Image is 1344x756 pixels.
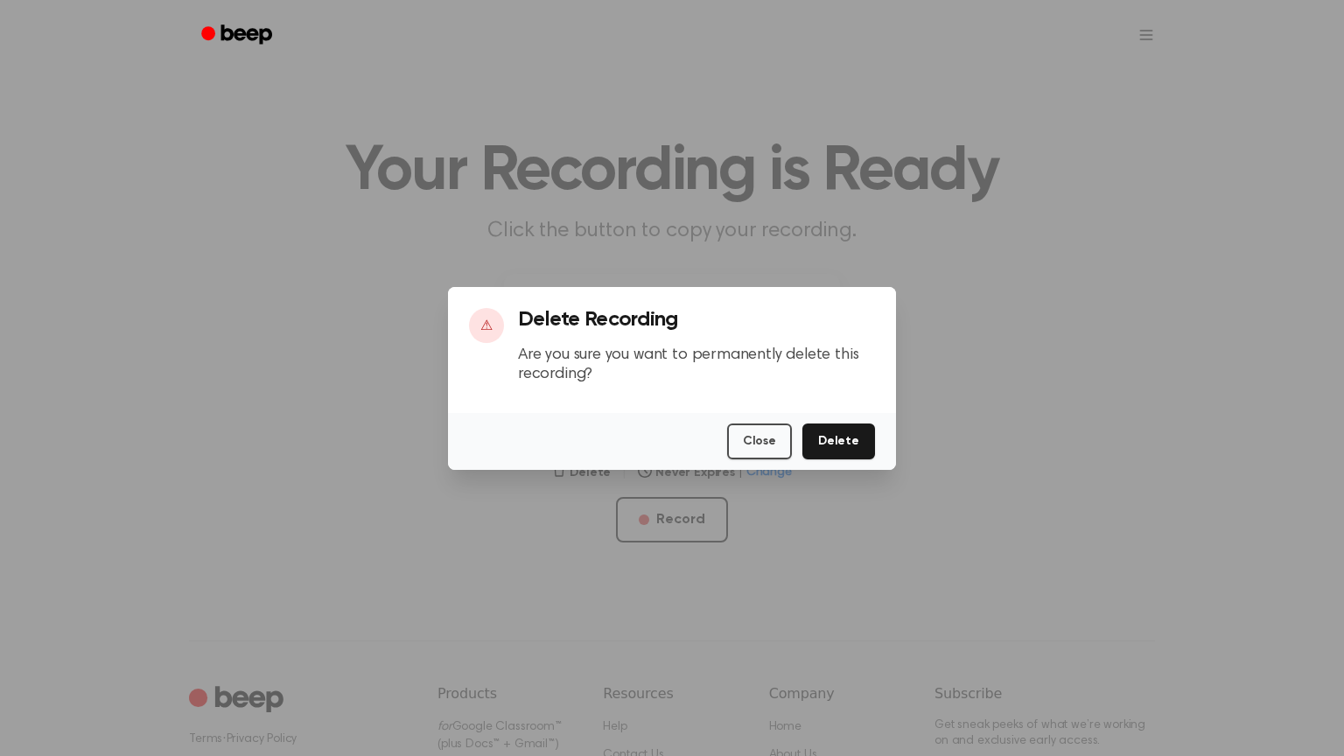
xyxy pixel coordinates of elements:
p: Are you sure you want to permanently delete this recording? [518,346,875,385]
div: ⚠ [469,308,504,343]
a: Beep [189,18,288,52]
button: Delete [802,423,875,459]
h3: Delete Recording [518,308,875,332]
button: Open menu [1137,17,1155,52]
button: Close [727,423,792,459]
